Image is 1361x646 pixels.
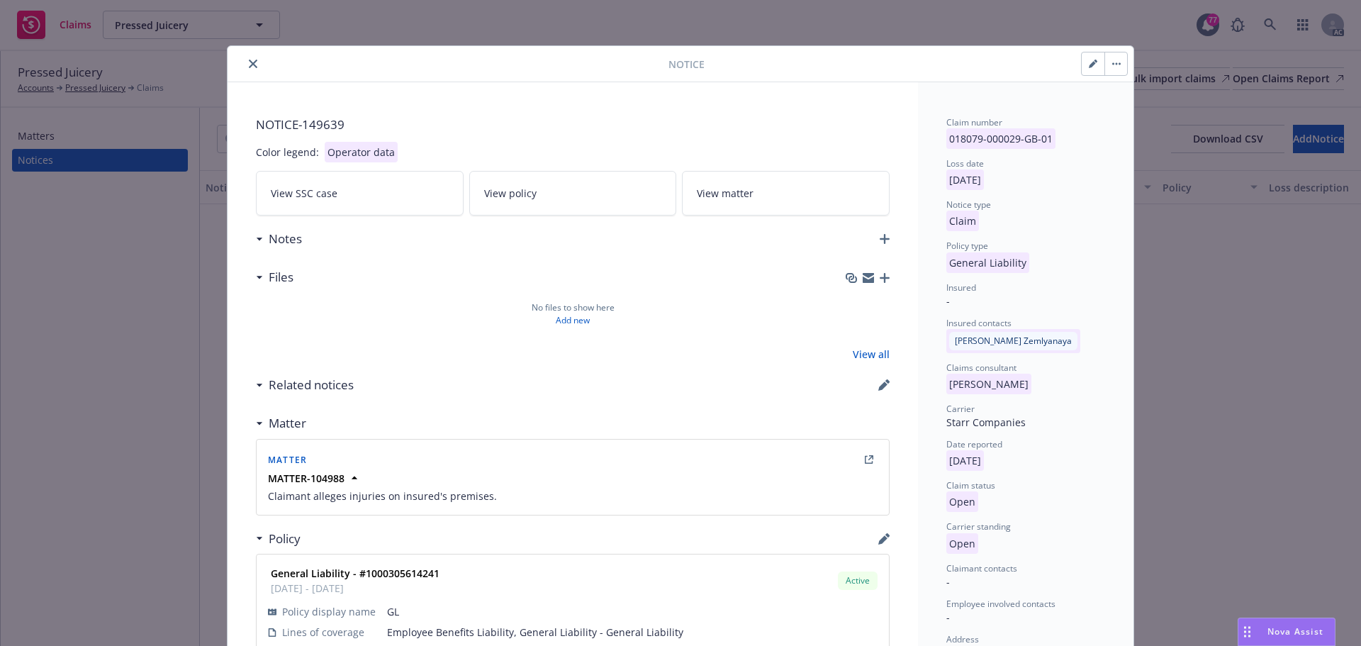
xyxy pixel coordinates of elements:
[387,604,878,619] span: GL
[325,142,398,162] div: Operator data
[946,454,984,467] span: [DATE]
[268,489,878,503] span: Claimant alleges injuries on insured's premises.
[946,157,984,169] span: Loss date
[946,317,1012,329] span: Insured contacts
[484,186,537,201] span: View policy
[269,530,301,548] h3: Policy
[282,604,376,619] span: Policy display name
[946,252,1029,273] p: General Liability
[1238,618,1256,645] div: Drag to move
[469,171,677,216] a: View policy
[269,268,293,286] h3: Files
[946,491,978,512] p: Open
[946,333,1080,347] span: [PERSON_NAME] Zemlyanaya
[269,414,306,433] h3: Matter
[269,230,302,248] h3: Notes
[946,374,1031,394] p: [PERSON_NAME]
[256,171,464,216] a: View SSC case
[271,186,337,201] span: View SSC case
[946,377,1031,391] span: [PERSON_NAME]
[946,362,1016,374] span: Claims consultant
[946,256,1029,269] span: General Liability
[946,294,950,308] span: -
[946,575,950,589] span: -
[532,301,615,314] span: No files to show here
[861,451,878,468] a: external
[556,314,590,327] a: Add new
[946,128,1055,149] p: 018079-000029-GB-01
[946,520,1011,533] span: Carrier standing
[269,376,354,394] h3: Related notices
[268,472,345,485] strong: MATTER-104988
[668,57,705,72] span: Notice
[256,145,319,160] div: Color legend:
[946,132,1055,145] span: 018079-000029-GB-01
[946,537,978,550] span: Open
[946,214,979,228] span: Claim
[271,581,439,596] span: [DATE] - [DATE]
[946,633,979,645] span: Address
[853,347,890,362] a: View all
[946,403,975,415] span: Carrier
[256,116,890,133] span: NOTICE- 149639
[946,169,984,190] p: [DATE]
[268,454,307,466] span: Matter
[946,240,988,252] span: Policy type
[282,625,364,640] span: Lines of coverage
[955,335,1072,347] span: [PERSON_NAME] Zemlyanaya
[697,186,754,201] span: View matter
[256,230,302,248] div: Notes
[682,171,890,216] a: View matter
[844,574,872,587] span: Active
[946,116,1002,128] span: Claim number
[271,567,439,580] strong: General Liability - #1000305614241
[946,415,1105,430] div: Starr Companies
[946,611,950,624] span: -
[256,414,306,433] div: Matter
[946,450,984,471] p: [DATE]
[946,282,976,294] span: Insured
[256,530,301,548] div: Policy
[946,211,979,231] p: Claim
[946,495,978,508] span: Open
[946,598,1055,610] span: Employee involved contacts
[946,438,1002,450] span: Date reported
[1238,618,1335,646] button: Nova Assist
[387,625,878,640] span: Employee Benefits Liability, General Liability - General Liability
[256,268,293,286] div: Files
[946,562,1017,574] span: Claimant contacts
[256,376,354,394] div: Related notices
[946,479,995,491] span: Claim status
[245,55,262,72] button: close
[946,533,978,554] p: Open
[1267,625,1323,637] span: Nova Assist
[946,199,991,211] span: Notice type
[946,173,984,186] span: [DATE]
